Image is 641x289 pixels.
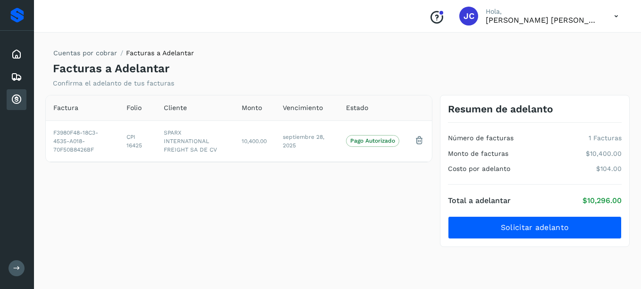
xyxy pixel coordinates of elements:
[596,165,622,173] p: $104.00
[346,103,368,113] span: Estado
[486,8,599,16] p: Hola,
[126,49,194,57] span: Facturas a Adelantar
[448,196,511,205] h4: Total a adelantar
[586,150,622,158] p: $10,400.00
[53,48,194,62] nav: breadcrumb
[501,222,569,233] span: Solicitar adelanto
[53,49,117,57] a: Cuentas por cobrar
[589,134,622,142] p: 1 Facturas
[283,103,323,113] span: Vencimiento
[53,62,169,76] h4: Facturas a Adelantar
[448,103,553,115] h3: Resumen de adelanto
[486,16,599,25] p: JULIO CESAR MELENDREZ ARCE
[119,120,156,161] td: CPI 16425
[448,134,514,142] h4: Número de facturas
[53,103,78,113] span: Factura
[164,103,187,113] span: Cliente
[582,196,622,205] p: $10,296.00
[242,103,262,113] span: Monto
[350,137,395,144] p: Pago Autorizado
[53,79,174,87] p: Confirma el adelanto de tus facturas
[283,134,324,149] span: septiembre 28, 2025
[156,120,234,161] td: SPARX INTERNATIONAL FREIGHT SA DE CV
[7,44,26,65] div: Inicio
[448,216,622,239] button: Solicitar adelanto
[127,103,142,113] span: Folio
[448,165,510,173] h4: Costo por adelanto
[448,150,508,158] h4: Monto de facturas
[242,138,267,144] span: 10,400.00
[7,89,26,110] div: Cuentas por cobrar
[7,67,26,87] div: Embarques
[46,120,119,161] td: F3980F48-18C3-4535-A018-70F50B8426BF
